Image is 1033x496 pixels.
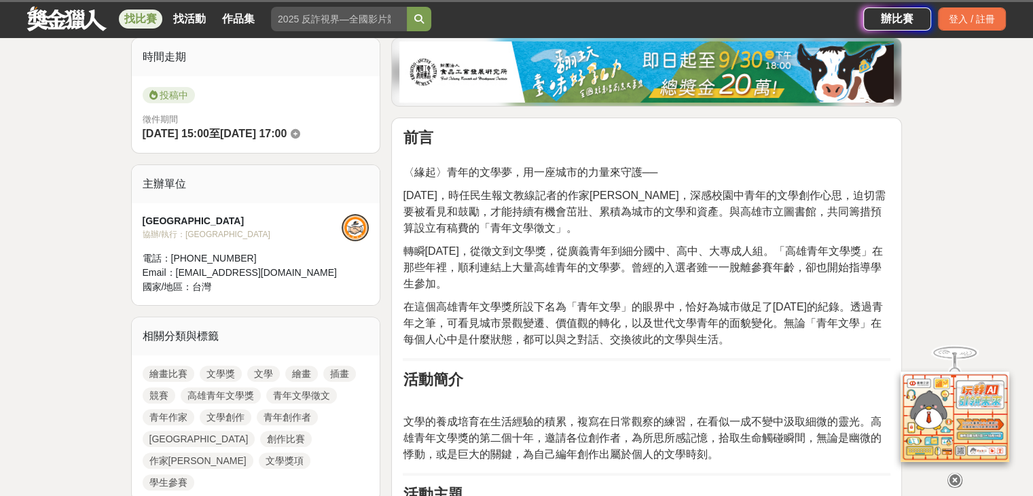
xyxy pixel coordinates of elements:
[143,431,255,447] a: [GEOGRAPHIC_DATA]
[143,281,193,292] span: 國家/地區：
[271,7,407,31] input: 2025 反詐視界—全國影片競賽
[285,366,318,382] a: 繪畫
[119,10,162,29] a: 找比賽
[259,453,310,469] a: 文學獎項
[403,301,882,345] span: 在這個高雄青年文學獎所設下名為「青年文學」的眼界中，恰好為城市做足了[DATE]的紀錄。透過青年之筆，可看見城市景觀變遷、價值觀的轉化，以及世代文學青年的面貌變化。無論「青年文學」在每個人心中是...
[901,372,1009,462] img: d2146d9a-e6f6-4337-9592-8cefde37ba6b.png
[247,366,280,382] a: 文學
[200,366,242,382] a: 文學獎
[403,129,433,146] strong: 前言
[403,416,881,460] span: 文學的養成培育在生活經驗的積累，複寫在日常觀察的練習，在看似一成不變中汲取細微的靈光。高雄青年文學獎的第二個十年，邀請各位創作者，為所思所感記憶，拾取生命觸碰瞬間，無論是幽微的悸動，或是巨大的關...
[217,10,260,29] a: 作品集
[257,409,318,425] a: 青年創作者
[266,387,337,404] a: 青年文學徵文
[132,317,380,355] div: 相關分類與標籤
[143,266,342,280] div: Email： [EMAIL_ADDRESS][DOMAIN_NAME]
[403,245,882,289] span: 轉瞬[DATE]，從徵文到文學獎，從廣義青年到細分國中、高中、大專成人組。「高雄青年文學獎」在那些年裡，順利連結上大量高雄青年的文學夢。曾經的入選者雖一一脫離參賽年齡，卻也開始指導學生參加。
[168,10,211,29] a: 找活動
[209,128,220,139] span: 至
[132,38,380,76] div: 時間走期
[181,387,261,404] a: 高雄青年文學獎
[403,371,463,388] strong: 活動簡介
[143,228,342,241] div: 協辦/執行： [GEOGRAPHIC_DATA]
[143,214,342,228] div: [GEOGRAPHIC_DATA]
[938,7,1006,31] div: 登入 / 註冊
[5,32,211,60] p: PC-cillin 防毒版設定已同步至趨勢科技工具列。
[399,41,894,103] img: 1c81a89c-c1b3-4fd6-9c6e-7d29d79abef5.jpg
[403,190,885,234] span: [DATE]，時任民生報文教線記者的作家[PERSON_NAME]，深感校園中青年的文學創作心思，迫切需要被看見和鼓勵，才能持續有機會茁壯、累積為城市的文學和資產。與高雄市立圖書館，共同籌措預算...
[143,366,194,382] a: 繪畫比賽
[143,387,175,404] a: 競賽
[143,409,194,425] a: 青年作家
[403,166,657,178] span: 〈緣起〉青年的文學夢，用一座城市的力量來守護──
[863,7,931,31] a: 辦比賽
[143,87,195,103] span: 投稿中
[200,409,251,425] a: 文學創作
[143,251,342,266] div: 電話： [PHONE_NUMBER]
[143,453,253,469] a: 作家[PERSON_NAME]
[220,128,287,139] span: [DATE] 17:00
[192,281,211,292] span: 台灣
[323,366,356,382] a: 插畫
[132,165,380,203] div: 主辦單位
[143,474,194,491] a: 學生參賽
[143,128,209,139] span: [DATE] 15:00
[260,431,312,447] a: 創作比賽
[143,114,178,124] span: 徵件期間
